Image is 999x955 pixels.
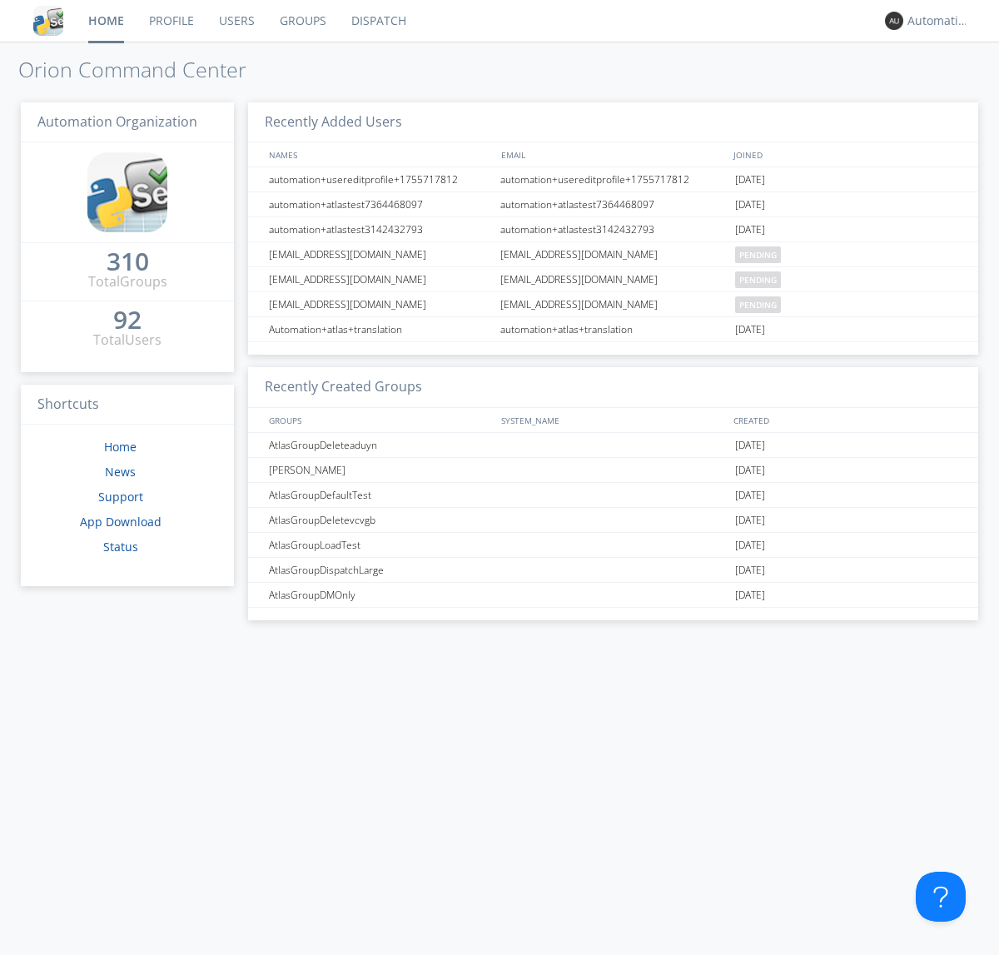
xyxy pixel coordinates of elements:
div: automation+atlastest7364468097 [496,192,731,216]
span: pending [735,246,781,263]
iframe: Toggle Customer Support [916,872,966,922]
div: AtlasGroupLoadTest [265,533,495,557]
div: automation+usereditprofile+1755717812 [496,167,731,191]
div: AtlasGroupDefaultTest [265,483,495,507]
a: automation+usereditprofile+1755717812automation+usereditprofile+1755717812[DATE] [248,167,978,192]
div: Automation+atlas+translation [265,317,495,341]
div: automation+atlastest3142432793 [265,217,495,241]
div: EMAIL [497,142,729,167]
a: AtlasGroupDefaultTest[DATE] [248,483,978,508]
a: 310 [107,253,149,272]
span: [DATE] [735,217,765,242]
span: [DATE] [735,483,765,508]
a: AtlasGroupDeletevcvgb[DATE] [248,508,978,533]
div: 92 [113,311,142,328]
div: [EMAIL_ADDRESS][DOMAIN_NAME] [496,242,731,266]
div: [EMAIL_ADDRESS][DOMAIN_NAME] [265,242,495,266]
div: automation+atlas+translation [496,317,731,341]
span: [DATE] [735,558,765,583]
div: automation+atlastest7364468097 [265,192,495,216]
h3: Shortcuts [21,385,234,425]
div: Total Groups [88,272,167,291]
span: [DATE] [735,167,765,192]
div: AtlasGroupDeleteaduyn [265,433,495,457]
a: AtlasGroupDispatchLarge[DATE] [248,558,978,583]
div: SYSTEM_NAME [497,408,729,432]
a: News [105,464,136,480]
div: [EMAIL_ADDRESS][DOMAIN_NAME] [265,267,495,291]
a: Automation+atlas+translationautomation+atlas+translation[DATE] [248,317,978,342]
a: App Download [80,514,162,530]
div: CREATED [729,408,962,432]
span: [DATE] [735,317,765,342]
span: [DATE] [735,583,765,608]
a: Home [104,439,137,455]
h3: Recently Added Users [248,102,978,143]
span: [DATE] [735,508,765,533]
a: automation+atlastest7364468097automation+atlastest7364468097[DATE] [248,192,978,217]
a: Support [98,489,143,505]
span: [DATE] [735,192,765,217]
a: Status [103,539,138,555]
div: AtlasGroupDeletevcvgb [265,508,495,532]
div: AtlasGroupDispatchLarge [265,558,495,582]
img: cddb5a64eb264b2086981ab96f4c1ba7 [33,6,63,36]
a: AtlasGroupDMOnly[DATE] [248,583,978,608]
span: pending [735,296,781,313]
span: Automation Organization [37,112,197,131]
div: [PERSON_NAME] [265,458,495,482]
div: [EMAIL_ADDRESS][DOMAIN_NAME] [496,292,731,316]
a: automation+atlastest3142432793automation+atlastest3142432793[DATE] [248,217,978,242]
img: cddb5a64eb264b2086981ab96f4c1ba7 [87,152,167,232]
a: [PERSON_NAME][DATE] [248,458,978,483]
img: 373638.png [885,12,903,30]
span: [DATE] [735,533,765,558]
span: pending [735,271,781,288]
h3: Recently Created Groups [248,367,978,408]
div: GROUPS [265,408,493,432]
div: 310 [107,253,149,270]
a: AtlasGroupDeleteaduyn[DATE] [248,433,978,458]
a: [EMAIL_ADDRESS][DOMAIN_NAME][EMAIL_ADDRESS][DOMAIN_NAME]pending [248,267,978,292]
div: NAMES [265,142,493,167]
span: [DATE] [735,433,765,458]
div: automation+usereditprofile+1755717812 [265,167,495,191]
div: Automation+atlas0029 [907,12,970,29]
div: JOINED [729,142,962,167]
div: Total Users [93,331,162,350]
div: AtlasGroupDMOnly [265,583,495,607]
div: automation+atlastest3142432793 [496,217,731,241]
span: [DATE] [735,458,765,483]
div: [EMAIL_ADDRESS][DOMAIN_NAME] [265,292,495,316]
div: [EMAIL_ADDRESS][DOMAIN_NAME] [496,267,731,291]
a: AtlasGroupLoadTest[DATE] [248,533,978,558]
a: [EMAIL_ADDRESS][DOMAIN_NAME][EMAIL_ADDRESS][DOMAIN_NAME]pending [248,242,978,267]
a: [EMAIL_ADDRESS][DOMAIN_NAME][EMAIL_ADDRESS][DOMAIN_NAME]pending [248,292,978,317]
a: 92 [113,311,142,331]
